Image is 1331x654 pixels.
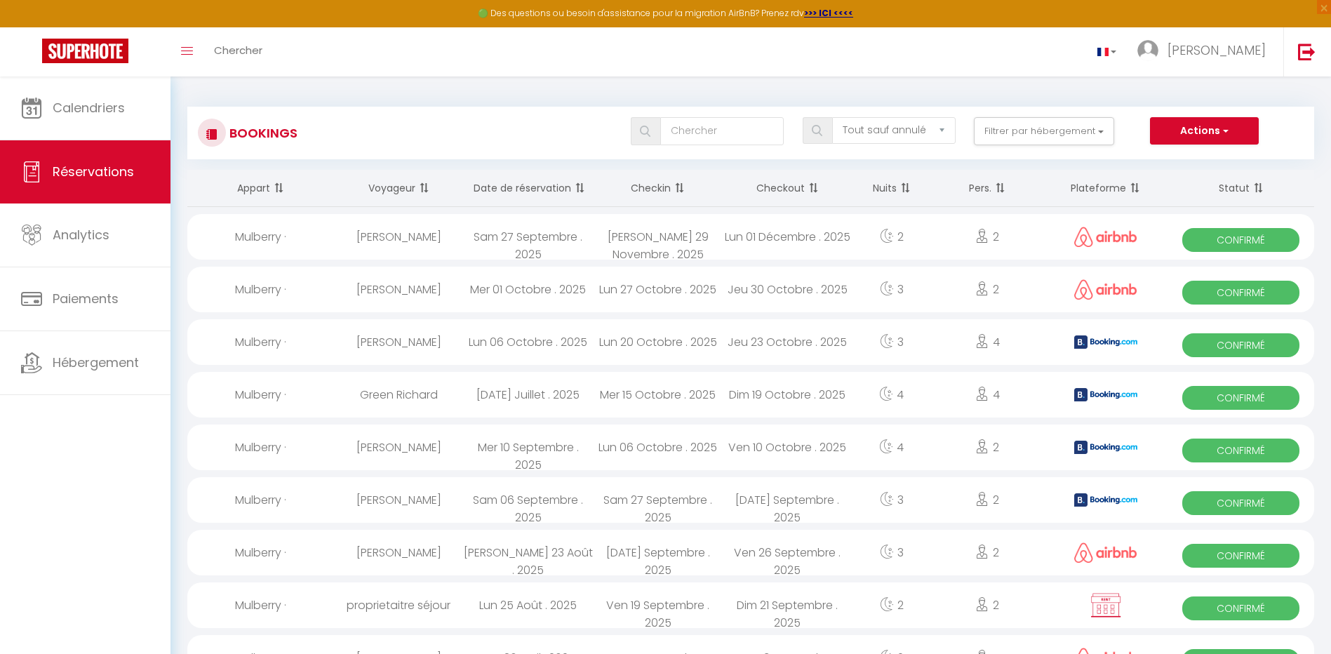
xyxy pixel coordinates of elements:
span: Paiements [53,290,119,307]
button: Filtrer par hébergement [974,117,1114,145]
th: Sort by people [931,170,1044,207]
a: ... [PERSON_NAME] [1127,27,1283,76]
button: Actions [1150,117,1258,145]
th: Sort by channel [1044,170,1168,207]
a: >>> ICI <<<< [804,7,853,19]
th: Sort by guest [334,170,464,207]
img: ... [1137,40,1158,61]
input: Chercher [660,117,784,145]
th: Sort by booking date [463,170,593,207]
span: Chercher [214,43,262,58]
th: Sort by nights [852,170,931,207]
a: Chercher [203,27,273,76]
img: logout [1298,43,1316,60]
th: Sort by checkin [593,170,723,207]
th: Sort by rentals [187,170,334,207]
span: [PERSON_NAME] [1168,41,1266,59]
img: Super Booking [42,39,128,63]
span: Hébergement [53,354,139,371]
span: Réservations [53,163,134,180]
th: Sort by status [1168,170,1314,207]
span: Analytics [53,226,109,243]
h3: Bookings [226,117,297,149]
span: Calendriers [53,99,125,116]
th: Sort by checkout [723,170,852,207]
